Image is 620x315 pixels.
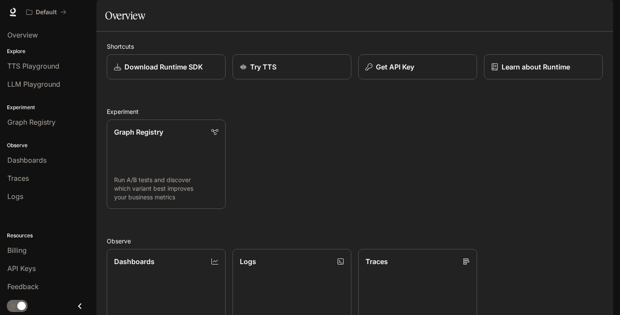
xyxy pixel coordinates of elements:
[114,256,155,267] p: Dashboards
[105,7,145,24] h1: Overview
[107,42,603,51] h2: Shortcuts
[114,176,218,202] p: Run A/B tests and discover which variant best improves your business metrics
[376,62,414,72] p: Get API Key
[107,107,603,116] h2: Experiment
[366,256,388,267] p: Traces
[484,54,603,79] a: Learn about Runtime
[107,236,603,246] h2: Observe
[114,127,163,137] p: Graph Registry
[250,62,276,72] p: Try TTS
[36,9,57,16] p: Default
[107,120,226,209] a: Graph RegistryRun A/B tests and discover which variant best improves your business metrics
[502,62,570,72] p: Learn about Runtime
[358,54,477,79] button: Get API Key
[232,54,351,79] a: Try TTS
[107,54,226,79] a: Download Runtime SDK
[240,256,256,267] p: Logs
[22,3,70,21] button: All workspaces
[124,62,203,72] p: Download Runtime SDK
